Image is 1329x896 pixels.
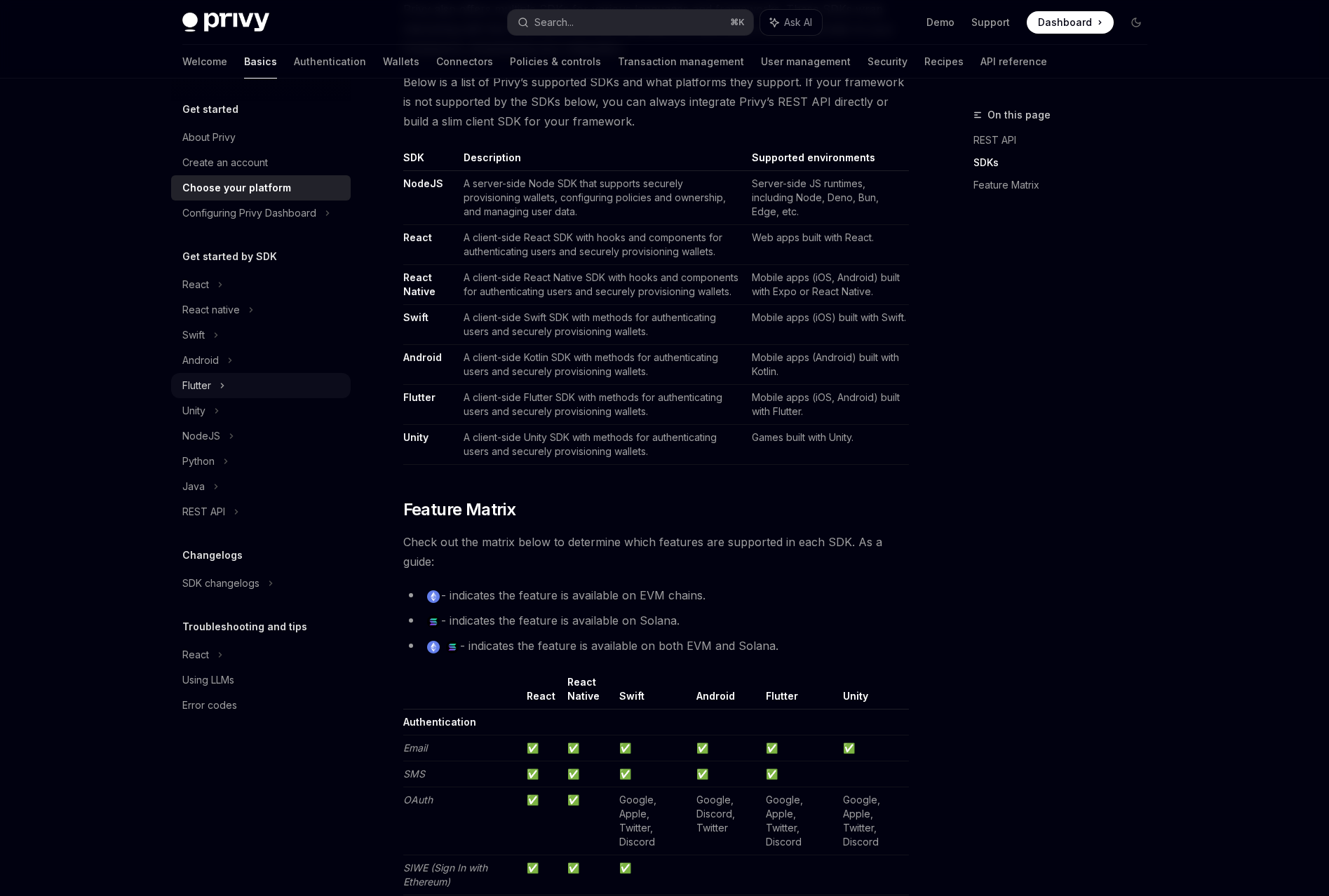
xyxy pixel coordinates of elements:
td: ✅ [521,735,562,761]
td: Mobile apps (iOS, Android) built with Expo or React Native. [746,265,909,305]
td: ✅ [691,761,760,787]
em: SIWE (Sign In with Ethereum) [403,862,487,888]
a: Choose your platform [171,175,351,201]
button: Ask AI [760,10,822,35]
span: Dashboard [1038,15,1092,29]
div: Error codes [182,697,237,714]
th: React [521,675,562,710]
a: Demo [926,15,954,29]
em: OAuth [403,794,433,806]
td: ✅ [562,761,614,787]
a: Using LLMs [171,667,351,693]
a: Authentication [294,45,366,79]
td: Server-side JS runtimes, including Node, Deno, Bun, Edge, etc. [746,171,909,225]
em: Email [403,742,427,754]
th: Unity [837,675,909,710]
td: ✅ [562,855,614,895]
td: ✅ [760,761,837,787]
div: Python [182,453,215,470]
a: React Native [403,271,436,298]
td: Mobile apps (iOS, Android) built with Flutter. [746,385,909,425]
td: Games built with Unity. [746,425,909,465]
div: Using LLMs [182,672,234,688]
div: Configuring Privy Dashboard [182,205,316,222]
td: Google, Apple, Twitter, Discord [760,787,837,855]
a: Welcome [182,45,227,79]
h5: Get started [182,101,238,118]
td: ✅ [521,761,562,787]
span: On this page [987,107,1051,123]
a: Transaction management [618,45,744,79]
div: Flutter [182,377,211,394]
td: Google, Apple, Twitter, Discord [837,787,909,855]
div: NodeJS [182,428,220,444]
td: ✅ [614,735,691,761]
th: React Native [562,675,614,710]
td: A client-side Flutter SDK with methods for authenticating users and securely provisioning wallets. [458,385,746,425]
span: Below is a list of Privy’s supported SDKs and what platforms they support. If your framework is n... [403,72,909,131]
a: API reference [980,45,1047,79]
a: Create an account [171,150,351,175]
td: Web apps built with React. [746,225,909,265]
a: Swift [403,311,429,324]
span: Feature Matrix [403,498,516,521]
a: User management [761,45,851,79]
th: SDK [403,151,458,171]
th: Description [458,151,746,171]
a: REST API [973,129,1159,151]
a: Flutter [403,391,436,404]
td: A client-side React SDK with hooks and components for authenticating users and securely provision... [458,225,746,265]
a: Basics [244,45,277,79]
td: Google, Discord, Twitter [691,787,760,855]
img: solana.png [446,641,459,653]
a: SDKs [973,151,1159,174]
div: About Privy [182,129,236,146]
div: REST API [182,503,225,520]
strong: Authentication [403,716,476,728]
td: Mobile apps (iOS) built with Swift. [746,305,909,345]
button: Search...⌘K [508,10,753,35]
td: ✅ [562,735,614,761]
img: ethereum.png [427,641,440,653]
td: ✅ [837,735,909,761]
td: A server-side Node SDK that supports securely provisioning wallets, configuring policies and owne... [458,171,746,225]
a: Connectors [436,45,493,79]
td: ✅ [760,735,837,761]
div: React [182,276,209,293]
a: Feature Matrix [973,174,1159,196]
div: Choose your platform [182,179,291,196]
div: Android [182,352,219,369]
td: Mobile apps (Android) built with Kotlin. [746,345,909,385]
td: ✅ [691,735,760,761]
a: Security [868,45,908,79]
td: A client-side Kotlin SDK with methods for authenticating users and securely provisioning wallets. [458,345,746,385]
h5: Troubleshooting and tips [182,618,307,635]
li: - indicates the feature is available on both EVM and Solana. [403,636,909,656]
div: React native [182,301,240,318]
a: NodeJS [403,177,443,190]
a: Wallets [383,45,419,79]
div: Create an account [182,154,268,171]
li: - indicates the feature is available on EVM chains. [403,585,909,605]
button: Toggle dark mode [1125,11,1147,34]
a: Error codes [171,693,351,718]
span: Ask AI [784,15,812,29]
div: Unity [182,402,205,419]
td: Google, Apple, Twitter, Discord [614,787,691,855]
th: Android [691,675,760,710]
li: - indicates the feature is available on Solana. [403,611,909,630]
a: Recipes [924,45,964,79]
th: Supported environments [746,151,909,171]
a: Dashboard [1027,11,1114,34]
img: solana.png [427,616,440,628]
a: React [403,231,432,244]
td: ✅ [562,787,614,855]
th: Flutter [760,675,837,710]
td: A client-side Unity SDK with methods for authenticating users and securely provisioning wallets. [458,425,746,465]
div: React [182,646,209,663]
td: A client-side Swift SDK with methods for authenticating users and securely provisioning wallets. [458,305,746,345]
div: Swift [182,327,205,344]
img: ethereum.png [427,590,440,603]
td: A client-side React Native SDK with hooks and components for authenticating users and securely pr... [458,265,746,305]
img: dark logo [182,13,269,32]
